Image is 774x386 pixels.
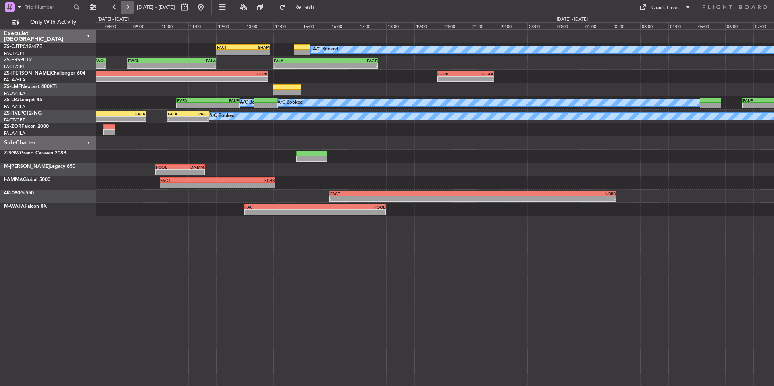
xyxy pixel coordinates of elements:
a: ZS-CJTPC12/47E [4,44,42,49]
a: FALA/HLA [4,130,25,136]
a: FALA/HLA [4,104,25,110]
a: FALA/HLA [4,90,25,96]
span: ZS-[PERSON_NAME] [4,71,51,76]
div: - [208,103,239,108]
div: DGAA [466,71,493,76]
div: FACT [217,45,243,50]
div: FACT [325,58,377,63]
div: - [168,117,188,121]
div: 08:00 [104,22,132,29]
div: 22:00 [499,22,527,29]
a: ZS-[PERSON_NAME]Challenger 604 [4,71,85,76]
div: SHAM [243,45,270,50]
a: FACT/CPT [4,50,25,56]
a: I-AMMAGlobal 5000 [4,177,50,182]
input: Trip Number [25,1,71,13]
div: 04:00 [668,22,697,29]
div: 05:00 [697,22,725,29]
span: 4K-080 [4,191,20,196]
span: ZS-ZOR [4,124,21,129]
div: GLRB [169,71,267,76]
a: ZS-LMFNextant 400XTi [4,84,57,89]
div: - [473,196,616,201]
div: UBBB [473,191,616,196]
div: - [217,50,243,55]
div: FACT [330,191,473,196]
div: 16:00 [330,22,358,29]
span: ZS-LRJ [4,98,19,102]
div: 06:00 [725,22,753,29]
a: ZS-RVLPC12/NG [4,111,42,116]
div: [DATE] - [DATE] [98,16,129,23]
div: FACT [160,178,217,183]
div: - [188,117,209,121]
div: - [169,77,267,81]
div: FALA [274,58,325,63]
div: GLRB [438,71,466,76]
span: Only With Activity [21,19,85,25]
span: ZS-CJT [4,44,20,49]
div: 13:00 [245,22,273,29]
div: 23:00 [527,22,556,29]
div: A/C Booked [209,110,235,122]
div: 02:00 [612,22,640,29]
a: M-WAFAFalcon 8X [4,204,47,209]
div: FOOL [156,165,180,169]
div: 14:00 [273,22,302,29]
div: 03:00 [640,22,668,29]
div: EGLF [71,71,169,76]
div: PAFU [188,111,209,116]
button: Only With Activity [9,16,87,29]
a: ZS-ERSPC12 [4,58,32,63]
span: Refresh [287,4,321,10]
span: ZS-RVL [4,111,20,116]
a: ZS-ZORFalcon 2000 [4,124,49,129]
div: 20:00 [443,22,471,29]
div: FALA [103,111,145,116]
div: FWCL [128,58,172,63]
div: - [274,63,325,68]
span: M-[PERSON_NAME] [4,164,50,169]
a: Z-SGWGrand Caravan 208B [4,151,67,156]
div: - [160,183,217,188]
div: 21:00 [471,22,499,29]
div: A/C Booked [277,97,303,109]
a: FALA/HLA [4,77,25,83]
div: 12:00 [216,22,245,29]
div: - [103,117,145,121]
div: FOOL [315,204,385,209]
div: 10:00 [160,22,188,29]
div: - [71,77,169,81]
span: [DATE] - [DATE] [137,4,175,11]
span: Z-SGW [4,151,20,156]
div: - [172,63,216,68]
div: 19:00 [414,22,443,29]
div: A/C Booked [240,97,265,109]
div: 17:00 [358,22,386,29]
div: - [325,63,377,68]
div: [DATE] - [DATE] [557,16,588,23]
div: FAUP [208,98,239,103]
div: FALA [172,58,216,63]
div: - [128,63,172,68]
div: 18:00 [386,22,414,29]
button: Refresh [275,1,324,14]
div: A/C Booked [313,44,338,56]
div: - [156,170,180,175]
div: 15:00 [302,22,330,29]
div: - [245,210,315,215]
div: - [438,77,466,81]
div: 00:00 [556,22,584,29]
div: FVFA [177,98,208,103]
div: - [218,183,275,188]
div: 11:00 [188,22,216,29]
div: - [330,196,473,201]
button: Quick Links [635,1,695,14]
div: 09:00 [132,22,160,29]
div: 01:00 [584,22,612,29]
div: DNMM [180,165,204,169]
a: 4K-080G-550 [4,191,34,196]
span: ZS-LMF [4,84,21,89]
div: FCBB [218,178,275,183]
div: FALA [168,111,188,116]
